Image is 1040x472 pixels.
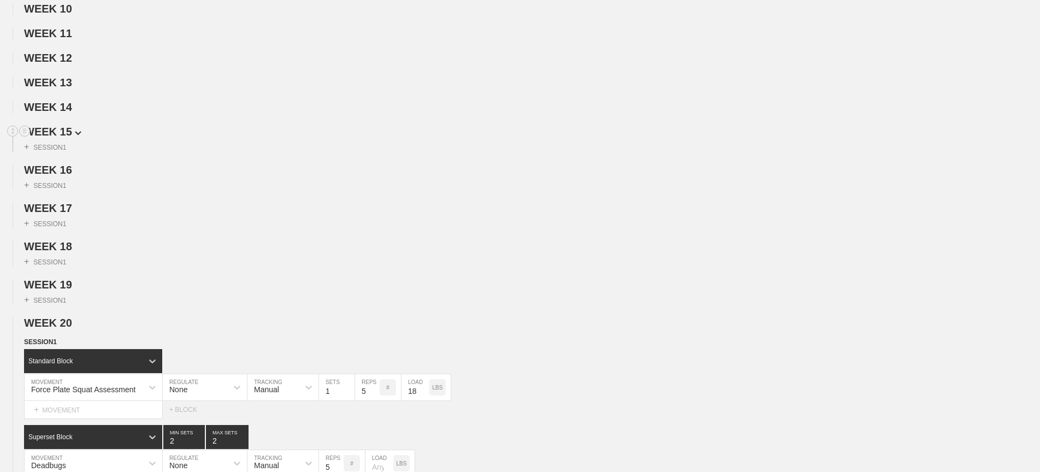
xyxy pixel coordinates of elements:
div: SESSION 1 [24,142,66,152]
div: Force Plate Squat Assessment [31,385,135,394]
span: + [24,180,29,190]
span: WEEK 12 [24,52,72,64]
div: MOVEMENT [24,401,163,419]
span: SESSION 1 [24,338,57,346]
span: WEEK 15 [24,126,81,138]
div: SESSION 1 [24,219,66,228]
span: + [34,405,39,414]
img: carrot_down.png [75,131,81,135]
span: WEEK 17 [24,202,72,214]
div: Manual [254,385,279,394]
span: + [24,142,29,151]
p: # [386,385,389,391]
iframe: Chat Widget [985,420,1040,472]
span: WEEK 11 [24,27,72,39]
div: None [169,385,187,394]
div: Standard Block [28,357,73,365]
span: WEEK 16 [24,164,72,176]
div: Manual [254,461,279,470]
p: LBS [433,385,443,391]
span: + [24,257,29,266]
span: + [24,295,29,304]
div: Superset Block [28,433,73,441]
span: WEEK 18 [24,240,72,252]
span: WEEK 14 [24,101,72,113]
div: SESSION 1 [24,180,66,190]
div: SESSION 1 [24,295,66,305]
span: WEEK 13 [24,76,72,88]
span: WEEK 19 [24,279,72,291]
div: Deadbugs [31,461,66,470]
span: WEEK 10 [24,3,72,15]
span: WEEK 20 [24,317,72,329]
div: + BLOCK [169,406,208,414]
p: LBS [397,461,407,467]
input: Any [401,374,429,400]
div: SESSION 1 [24,257,66,267]
p: # [350,461,353,467]
input: None [206,425,249,449]
span: + [24,219,29,228]
div: None [169,461,187,470]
